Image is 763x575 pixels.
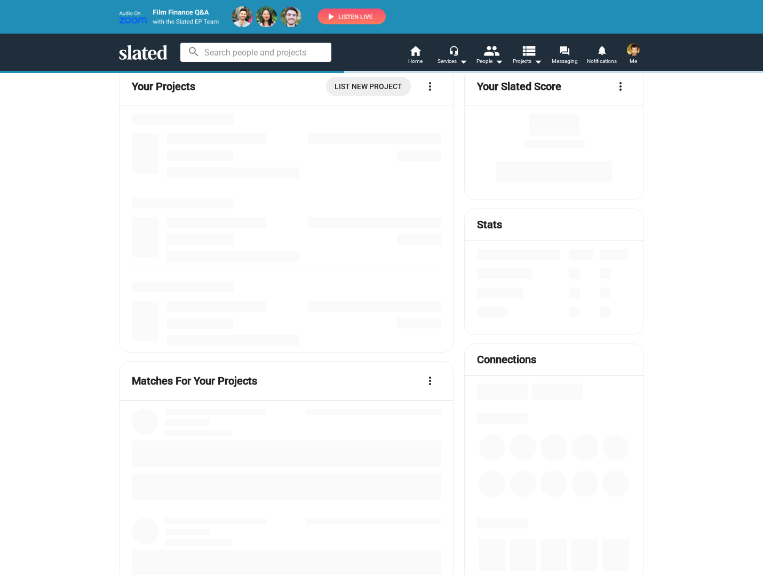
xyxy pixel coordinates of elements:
span: Messaging [552,55,578,68]
span: List New Project [335,77,402,96]
a: Notifications [583,44,621,68]
span: Me [630,55,637,68]
div: People [476,55,503,68]
mat-card-title: Connections [477,353,536,367]
mat-icon: arrow_drop_down [457,55,470,68]
mat-icon: people [483,43,499,58]
span: Projects [513,55,542,68]
button: Services [434,44,471,68]
mat-icon: arrow_drop_down [531,55,544,68]
a: Home [396,44,434,68]
input: Search people and projects [180,43,331,62]
a: List New Project [326,77,411,96]
mat-icon: arrow_drop_down [492,55,505,68]
mat-card-title: Stats [477,218,502,232]
img: Matt Schichter [627,43,640,56]
a: Messaging [546,44,583,68]
div: Services [438,55,467,68]
span: Notifications [587,55,617,68]
mat-icon: more_vert [424,374,436,387]
button: People [471,44,508,68]
mat-card-title: Matches For Your Projects [132,374,257,388]
mat-card-title: Your Projects [132,79,195,94]
img: promo-live-zoom-ep-team4.png [119,6,386,27]
mat-icon: forum [559,46,569,56]
mat-card-title: Your Slated Score [477,79,561,94]
mat-icon: more_vert [424,80,436,93]
mat-icon: view_list [521,43,536,58]
mat-icon: more_vert [614,80,627,93]
mat-icon: headset_mic [449,45,458,55]
mat-icon: home [409,44,422,57]
span: Home [408,55,423,68]
button: Matt SchichterMe [621,41,646,69]
mat-icon: notifications [597,45,607,55]
button: Projects [508,44,546,68]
